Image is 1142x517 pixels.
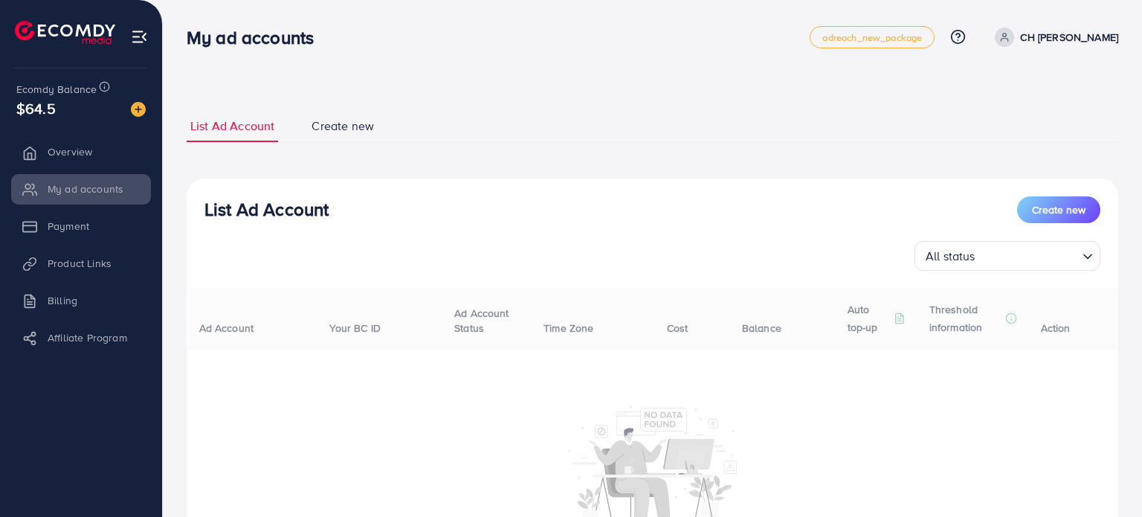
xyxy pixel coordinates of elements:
div: Search for option [914,241,1100,271]
span: List Ad Account [190,118,274,135]
span: Ecomdy Balance [16,82,97,97]
p: CH [PERSON_NAME] [1020,28,1118,46]
h3: My ad accounts [187,27,326,48]
a: adreach_new_package [810,26,935,48]
h3: List Ad Account [204,199,329,220]
span: All status [923,245,978,267]
img: logo [15,21,115,44]
input: Search for option [980,243,1077,267]
img: image [131,102,146,117]
button: Create new [1017,196,1100,223]
span: Create new [1032,202,1085,217]
img: menu [131,28,148,45]
a: CH [PERSON_NAME] [989,28,1118,47]
span: adreach_new_package [822,33,922,42]
span: Create new [312,118,374,135]
span: $64.5 [16,97,56,119]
